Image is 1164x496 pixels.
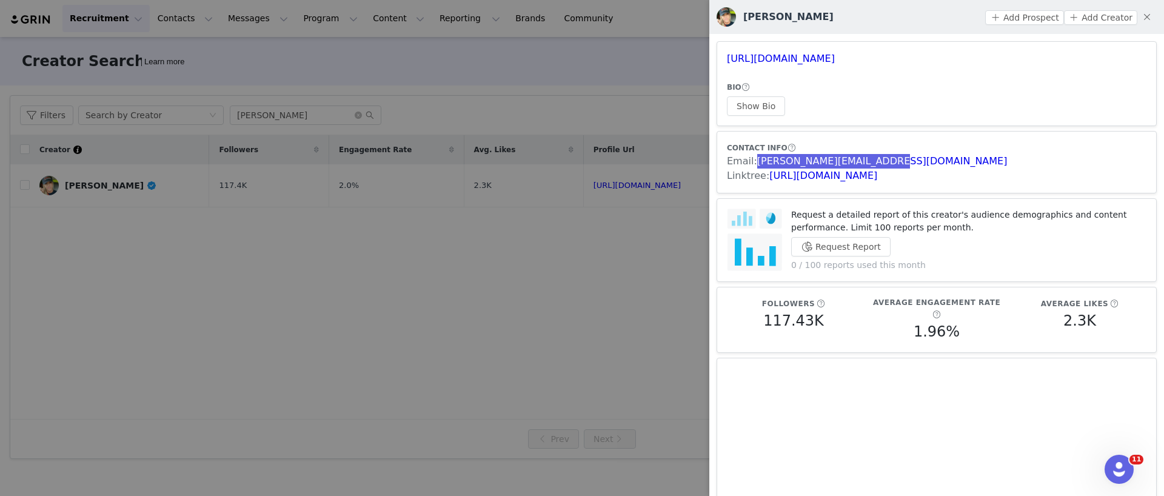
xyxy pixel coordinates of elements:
img: audience-report.png [727,209,782,272]
button: Add Creator [1064,10,1137,25]
h5: Average Engagement Rate [873,297,1000,308]
span: BIO [727,83,741,92]
span: Linktree: [727,170,769,181]
iframe: Intercom live chat [1105,455,1134,484]
span: CONTACT INFO [727,144,788,152]
img: v2 [717,7,736,27]
h3: [PERSON_NAME] [743,10,834,24]
span: Email: [727,155,757,167]
h5: Average Likes [1041,298,1108,309]
p: Request a detailed report of this creator's audience demographics and content performance. Limit ... [791,209,1146,234]
h5: 1.96% [914,321,960,343]
span: 11 [1129,455,1143,464]
h5: 117.43K [763,310,824,332]
h5: 2.3K [1063,310,1096,332]
button: Show Bio [727,96,785,116]
p: 0 / 100 reports used this month [791,259,1146,272]
a: [URL][DOMAIN_NAME] [769,170,877,181]
h5: Followers [762,298,815,309]
button: Request Report [791,237,891,256]
button: Add Prospect [985,10,1063,25]
a: [PERSON_NAME][EMAIL_ADDRESS][DOMAIN_NAME] [757,155,1008,167]
a: [URL][DOMAIN_NAME] [727,53,835,64]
